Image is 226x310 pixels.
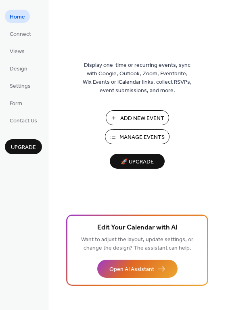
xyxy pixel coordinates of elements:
[97,222,178,234] span: Edit Your Calendar with AI
[10,117,37,125] span: Contact Us
[5,139,42,154] button: Upgrade
[5,62,32,75] a: Design
[5,79,36,92] a: Settings
[97,260,178,278] button: Open AI Assistant
[5,96,27,110] a: Form
[10,30,31,39] span: Connect
[110,154,165,169] button: 🚀 Upgrade
[10,13,25,21] span: Home
[5,114,42,127] a: Contact Us
[11,143,36,152] span: Upgrade
[109,265,154,274] span: Open AI Assistant
[5,27,36,40] a: Connect
[5,44,29,58] a: Views
[10,99,22,108] span: Form
[120,114,164,123] span: Add New Event
[115,157,160,167] span: 🚀 Upgrade
[5,10,30,23] a: Home
[10,82,31,91] span: Settings
[105,129,169,144] button: Manage Events
[10,48,25,56] span: Views
[10,65,27,73] span: Design
[106,110,169,125] button: Add New Event
[81,234,193,254] span: Want to adjust the layout, update settings, or change the design? The assistant can help.
[119,133,165,142] span: Manage Events
[83,61,192,95] span: Display one-time or recurring events, sync with Google, Outlook, Zoom, Eventbrite, Wix Events or ...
